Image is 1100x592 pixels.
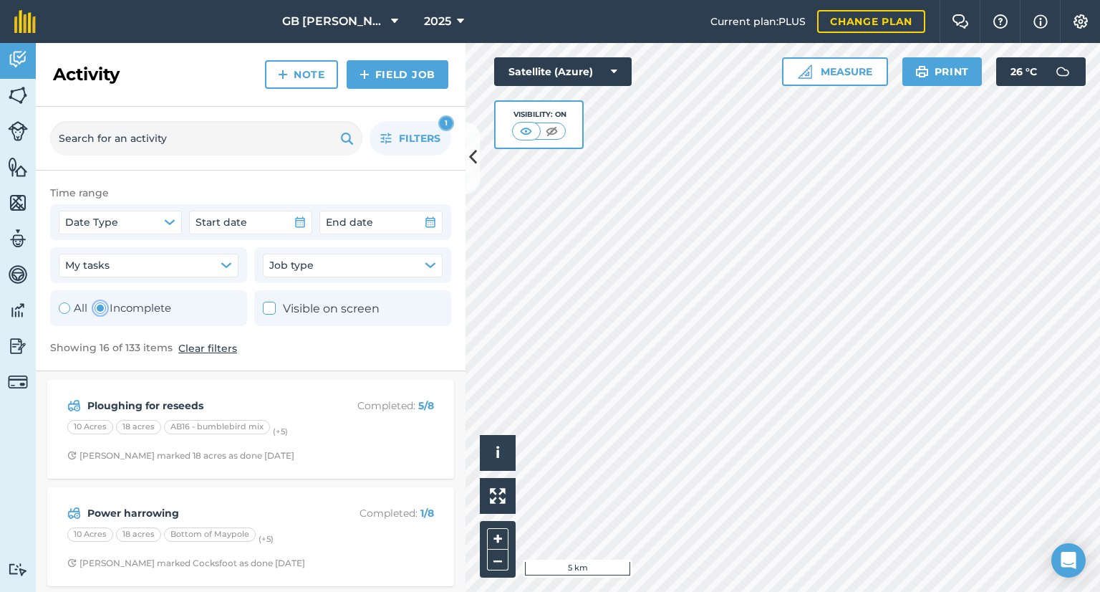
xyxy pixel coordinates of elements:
img: A question mark icon [992,14,1009,29]
a: Ploughing for reseedsCompleted: 5/810 Acres18 acresAB16 - bumblebird mix(+5)Clock with arrow poin... [56,388,445,470]
span: Filters [399,130,440,146]
img: Clock with arrow pointing clockwise [67,451,77,460]
div: 1 [438,115,454,131]
div: [PERSON_NAME] marked 18 acres as done [DATE] [67,450,294,462]
button: i [480,435,516,471]
button: Satellite (Azure) [494,57,632,86]
a: Change plan [817,10,925,33]
label: Incomplete [95,300,171,317]
div: Open Intercom Messenger [1051,543,1086,578]
div: AB16 - bumblebird mix [164,420,270,434]
img: Clock with arrow pointing clockwise [67,558,77,568]
img: svg+xml;base64,PHN2ZyB4bWxucz0iaHR0cDovL3d3dy53My5vcmcvMjAwMC9zdmciIHdpZHRoPSI1NiIgaGVpZ2h0PSI2MC... [8,85,28,106]
img: svg+xml;base64,PD94bWwgdmVyc2lvbj0iMS4wIiBlbmNvZGluZz0idXRmLTgiPz4KPCEtLSBHZW5lcmF0b3I6IEFkb2JlIE... [67,505,81,522]
p: Completed : [320,505,434,521]
img: fieldmargin Logo [14,10,36,33]
span: Job type [269,257,314,273]
img: svg+xml;base64,PD94bWwgdmVyc2lvbj0iMS4wIiBlbmNvZGluZz0idXRmLTgiPz4KPCEtLSBHZW5lcmF0b3I6IEFkb2JlIE... [8,121,28,141]
img: svg+xml;base64,PD94bWwgdmVyc2lvbj0iMS4wIiBlbmNvZGluZz0idXRmLTgiPz4KPCEtLSBHZW5lcmF0b3I6IEFkb2JlIE... [8,335,28,357]
div: Time range [50,185,451,201]
div: Bottom of Maypole [164,527,256,542]
button: Measure [782,57,888,86]
strong: Ploughing for reseeds [87,398,314,414]
a: Field Job [347,60,448,89]
button: 26 °C [996,57,1086,86]
span: End date [326,214,373,230]
div: 10 Acres [67,420,113,434]
img: svg+xml;base64,PD94bWwgdmVyc2lvbj0iMS4wIiBlbmNvZGluZz0idXRmLTgiPz4KPCEtLSBHZW5lcmF0b3I6IEFkb2JlIE... [8,563,28,576]
div: 18 acres [116,527,161,542]
img: svg+xml;base64,PD94bWwgdmVyc2lvbj0iMS4wIiBlbmNvZGluZz0idXRmLTgiPz4KPCEtLSBHZW5lcmF0b3I6IEFkb2JlIE... [67,397,81,414]
img: svg+xml;base64,PD94bWwgdmVyc2lvbj0iMS4wIiBlbmNvZGluZz0idXRmLTgiPz4KPCEtLSBHZW5lcmF0b3I6IEFkb2JlIE... [8,264,28,285]
img: Ruler icon [798,65,812,79]
img: Four arrows, one pointing top left, one top right, one bottom right and the last bottom left [490,488,506,504]
img: svg+xml;base64,PHN2ZyB4bWxucz0iaHR0cDovL3d3dy53My5vcmcvMjAwMC9zdmciIHdpZHRoPSI1MCIgaGVpZ2h0PSI0MC... [517,124,535,138]
small: (+ 5 ) [259,534,274,544]
span: Showing 16 of 133 items [50,340,173,356]
small: (+ 5 ) [273,426,288,436]
a: Note [265,60,338,89]
button: – [487,550,508,570]
div: 10 Acres [67,527,113,542]
button: Print [902,57,983,86]
img: svg+xml;base64,PHN2ZyB4bWxucz0iaHR0cDovL3d3dy53My5vcmcvMjAwMC9zdmciIHdpZHRoPSI1MCIgaGVpZ2h0PSI0MC... [543,124,561,138]
label: All [59,300,87,317]
button: Job type [263,254,443,277]
span: Start date [196,214,247,230]
span: Date Type [65,214,118,230]
img: svg+xml;base64,PD94bWwgdmVyc2lvbj0iMS4wIiBlbmNvZGluZz0idXRmLTgiPz4KPCEtLSBHZW5lcmF0b3I6IEFkb2JlIE... [8,228,28,249]
img: svg+xml;base64,PHN2ZyB4bWxucz0iaHR0cDovL3d3dy53My5vcmcvMjAwMC9zdmciIHdpZHRoPSIxNCIgaGVpZ2h0PSIyNC... [278,66,288,83]
img: svg+xml;base64,PHN2ZyB4bWxucz0iaHR0cDovL3d3dy53My5vcmcvMjAwMC9zdmciIHdpZHRoPSIxNCIgaGVpZ2h0PSIyNC... [360,66,370,83]
p: Completed : [320,398,434,414]
span: 2025 [424,13,451,30]
button: + [487,528,508,550]
label: Visible on screen [263,300,380,318]
button: End date [319,211,443,234]
div: Visibility: On [512,109,566,120]
img: svg+xml;base64,PD94bWwgdmVyc2lvbj0iMS4wIiBlbmNvZGluZz0idXRmLTgiPz4KPCEtLSBHZW5lcmF0b3I6IEFkb2JlIE... [1048,57,1077,86]
img: A cog icon [1072,14,1089,29]
div: [PERSON_NAME] marked Cocksfoot as done [DATE] [67,558,305,569]
span: My tasks [65,257,110,273]
div: Toggle Activity [59,300,171,317]
a: Power harrowingCompleted: 1/810 Acres18 acresBottom of Maypole(+5)Clock with arrow pointing clock... [56,496,445,578]
button: My tasks [59,254,238,277]
strong: 5 / 8 [418,399,434,412]
button: Date Type [59,211,182,234]
img: Two speech bubbles overlapping with the left bubble in the forefront [952,14,969,29]
img: svg+xml;base64,PHN2ZyB4bWxucz0iaHR0cDovL3d3dy53My5vcmcvMjAwMC9zdmciIHdpZHRoPSIxNyIgaGVpZ2h0PSIxNy... [1033,13,1048,30]
span: Current plan : PLUS [710,14,806,29]
span: 26 ° C [1010,57,1037,86]
img: svg+xml;base64,PHN2ZyB4bWxucz0iaHR0cDovL3d3dy53My5vcmcvMjAwMC9zdmciIHdpZHRoPSIxOSIgaGVpZ2h0PSIyNC... [340,130,354,147]
div: 18 acres [116,420,161,434]
strong: 1 / 8 [420,507,434,520]
img: svg+xml;base64,PHN2ZyB4bWxucz0iaHR0cDovL3d3dy53My5vcmcvMjAwMC9zdmciIHdpZHRoPSI1NiIgaGVpZ2h0PSI2MC... [8,156,28,178]
input: Search for an activity [50,121,362,156]
img: svg+xml;base64,PD94bWwgdmVyc2lvbj0iMS4wIiBlbmNvZGluZz0idXRmLTgiPz4KPCEtLSBHZW5lcmF0b3I6IEFkb2JlIE... [8,300,28,321]
button: Filters [370,121,451,156]
button: Start date [189,211,312,234]
span: i [496,444,500,462]
img: svg+xml;base64,PD94bWwgdmVyc2lvbj0iMS4wIiBlbmNvZGluZz0idXRmLTgiPz4KPCEtLSBHZW5lcmF0b3I6IEFkb2JlIE... [8,49,28,70]
img: svg+xml;base64,PHN2ZyB4bWxucz0iaHR0cDovL3d3dy53My5vcmcvMjAwMC9zdmciIHdpZHRoPSIxOSIgaGVpZ2h0PSIyNC... [915,63,929,80]
h2: Activity [53,63,120,86]
strong: Power harrowing [87,505,314,521]
img: svg+xml;base64,PHN2ZyB4bWxucz0iaHR0cDovL3d3dy53My5vcmcvMjAwMC9zdmciIHdpZHRoPSI1NiIgaGVpZ2h0PSI2MC... [8,192,28,214]
span: GB [PERSON_NAME] Farms [282,13,385,30]
button: Clear filters [178,340,237,356]
img: svg+xml;base64,PD94bWwgdmVyc2lvbj0iMS4wIiBlbmNvZGluZz0idXRmLTgiPz4KPCEtLSBHZW5lcmF0b3I6IEFkb2JlIE... [8,372,28,392]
